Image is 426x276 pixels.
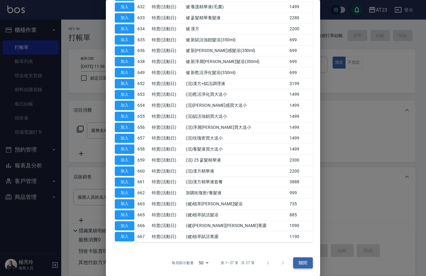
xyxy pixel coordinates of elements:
button: 加入 [115,210,134,220]
td: (活)漢方精華液套餐 [184,177,288,188]
td: 660 [136,166,150,177]
td: 658 [136,144,150,155]
td: 健 養護精華液(毛囊) [184,2,288,13]
td: 735 [288,199,313,210]
td: (活)漢方精華液 [184,166,288,177]
button: 加入 [115,90,134,99]
td: 特賣(活動日) [150,199,184,210]
td: 634 [136,24,150,35]
td: 1499 [288,2,313,13]
button: 加入 [115,24,134,34]
td: 特賣(活動日) [150,56,184,67]
button: 加入 [115,57,134,66]
td: (活)[PERSON_NAME]感買大送小 [184,100,288,111]
button: 加入 [115,144,134,154]
td: 1499 [288,122,313,133]
td: 656 [136,122,150,133]
td: 1090 [288,220,313,231]
td: 699 [288,67,313,78]
button: 加入 [115,13,134,23]
td: 健 蔘髮精華養髮液 [184,13,288,24]
td: (活)漢方+賦活調理液 [184,78,288,89]
button: 加入 [115,101,134,110]
td: 特賣(活動日) [150,45,184,56]
td: (活)甦活淨化買大送小 [184,89,288,100]
button: 加入 [115,199,134,209]
td: 1499 [288,144,313,155]
button: 加入 [115,155,134,165]
td: 特賣(活動日) [150,34,184,45]
td: 632 [136,2,150,13]
td: 657 [136,133,150,144]
td: 特賣(活動日) [150,188,184,199]
td: (活)淨屑[PERSON_NAME]買大送小 [184,122,288,133]
td: 1499 [288,111,313,122]
td: 特賣(活動日) [150,220,184,231]
td: 1499 [288,133,313,144]
button: 加入 [115,79,134,88]
td: (活)玫瑰密買大送小 [184,133,288,144]
td: 特賣(活動日) [150,111,184,122]
td: (活)養髮液買大送小 [184,144,288,155]
td: 特賣(活動日) [150,209,184,220]
td: 特賣(活動日) [150,2,184,13]
td: 1499 [288,100,313,111]
td: 特賣(活動日) [150,89,184,100]
button: 加入 [115,177,134,187]
td: (健)植萃賦活髮浴 [184,209,288,220]
td: (活)賦活強韌買大送小 [184,111,288,122]
td: 653 [136,89,150,100]
button: 加入 [115,232,134,241]
td: 特賣(活動日) [150,78,184,89]
td: 加購玫瑰密/養髮液 [184,188,288,199]
td: 885 [288,209,313,220]
td: 特賣(活動日) [150,122,184,133]
td: 特賣(活動日) [150,13,184,24]
td: 655 [136,111,150,122]
button: 加入 [115,112,134,121]
td: 特賣(活動日) [150,144,184,155]
td: 659 [136,155,150,166]
td: (健)植萃[PERSON_NAME]髮浴 [184,199,288,210]
td: 665 [136,209,150,220]
td: 特賣(活動日) [150,100,184,111]
td: 699 [288,34,313,45]
td: 2280 [288,13,313,24]
button: 加入 [115,35,134,45]
button: 加入 [115,221,134,231]
td: 特賣(活動日) [150,231,184,242]
p: 每頁顯示數量 [172,260,194,266]
td: 636 [136,45,150,56]
td: 666 [136,220,150,231]
button: 加入 [115,188,134,198]
p: 第 1–27 筆 共 27 筆 [221,260,255,266]
td: (健)[PERSON_NAME][PERSON_NAME]菁露 [184,220,288,231]
button: 加入 [115,46,134,56]
td: 699 [288,56,313,67]
td: 1190 [288,231,313,242]
td: 638 [136,56,150,67]
td: 特賣(活動日) [150,155,184,166]
button: 加入 [115,134,134,143]
td: 健 漢方 [184,24,288,35]
td: 999 [288,188,313,199]
td: 699 [288,45,313,56]
td: 特賣(活動日) [150,133,184,144]
td: 652 [136,78,150,89]
td: 3888 [288,177,313,188]
td: 635 [136,34,150,45]
td: 特賣(活動日) [150,177,184,188]
td: 667 [136,231,150,242]
button: 關閉 [293,257,313,269]
td: 2300 [288,155,313,166]
td: 661 [136,177,150,188]
td: (活) 25 蔘髮精華液 [184,155,288,166]
td: 健 新賦活強韌髮浴(350ml) [184,34,288,45]
button: 加入 [115,2,134,12]
td: 2200 [288,24,313,35]
td: 654 [136,100,150,111]
button: 加入 [115,68,134,77]
button: 加入 [115,123,134,132]
button: 加入 [115,166,134,176]
td: 特賣(活動日) [150,24,184,35]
